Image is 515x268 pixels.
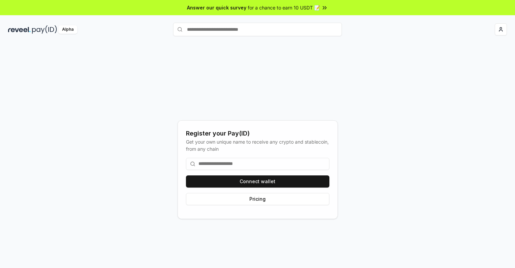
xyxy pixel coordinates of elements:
button: Connect wallet [186,175,329,188]
span: Answer our quick survey [187,4,246,11]
div: Alpha [58,25,77,34]
span: for a chance to earn 10 USDT 📝 [248,4,320,11]
img: pay_id [32,25,57,34]
div: Get your own unique name to receive any crypto and stablecoin, from any chain [186,138,329,152]
img: reveel_dark [8,25,31,34]
div: Register your Pay(ID) [186,129,329,138]
button: Pricing [186,193,329,205]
